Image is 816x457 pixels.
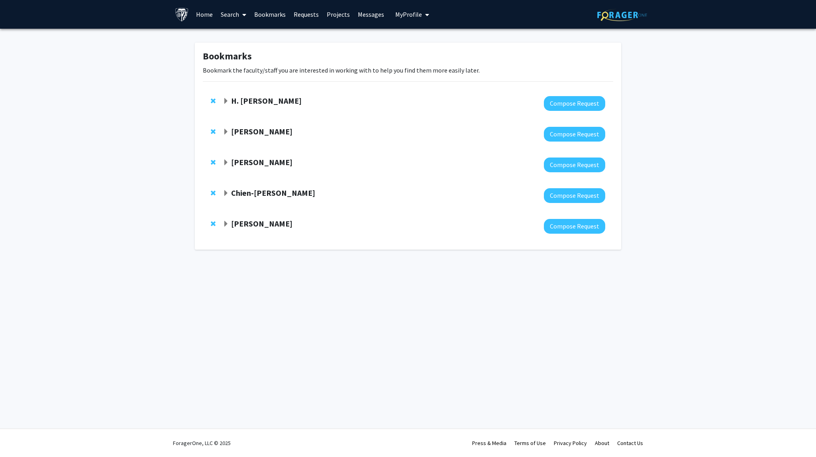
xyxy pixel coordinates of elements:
[354,0,388,28] a: Messages
[192,0,217,28] a: Home
[175,8,189,22] img: Johns Hopkins University Logo
[514,439,546,447] a: Terms of Use
[595,439,609,447] a: About
[211,128,216,135] span: Remove Jonathan Schneck from bookmarks
[231,188,315,198] strong: Chien-[PERSON_NAME]
[223,190,229,197] span: Expand Chien-Fu Hung Bookmark
[231,126,292,136] strong: [PERSON_NAME]
[544,96,605,111] button: Compose Request to H. Benjamin Larman
[223,160,229,166] span: Expand Utthara Nayar Bookmark
[211,221,216,227] span: Remove Hong Yu from bookmarks
[472,439,506,447] a: Press & Media
[211,98,216,104] span: Remove H. Benjamin Larman from bookmarks
[544,127,605,142] button: Compose Request to Jonathan Schneck
[217,0,250,28] a: Search
[323,0,354,28] a: Projects
[223,129,229,135] span: Expand Jonathan Schneck Bookmark
[211,159,216,165] span: Remove Utthara Nayar from bookmarks
[211,190,216,196] span: Remove Chien-Fu Hung from bookmarks
[617,439,643,447] a: Contact Us
[223,221,229,227] span: Expand Hong Yu Bookmark
[554,439,587,447] a: Privacy Policy
[544,158,605,172] button: Compose Request to Utthara Nayar
[290,0,323,28] a: Requests
[231,96,302,106] strong: H. [PERSON_NAME]
[395,10,422,18] span: My Profile
[6,421,34,451] iframe: Chat
[203,65,613,75] p: Bookmark the faculty/staff you are interested in working with to help you find them more easily l...
[203,51,613,62] h1: Bookmarks
[544,188,605,203] button: Compose Request to Chien-Fu Hung
[250,0,290,28] a: Bookmarks
[597,9,647,21] img: ForagerOne Logo
[231,157,292,167] strong: [PERSON_NAME]
[544,219,605,234] button: Compose Request to Hong Yu
[231,219,292,228] strong: [PERSON_NAME]
[223,98,229,104] span: Expand H. Benjamin Larman Bookmark
[173,429,231,457] div: ForagerOne, LLC © 2025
